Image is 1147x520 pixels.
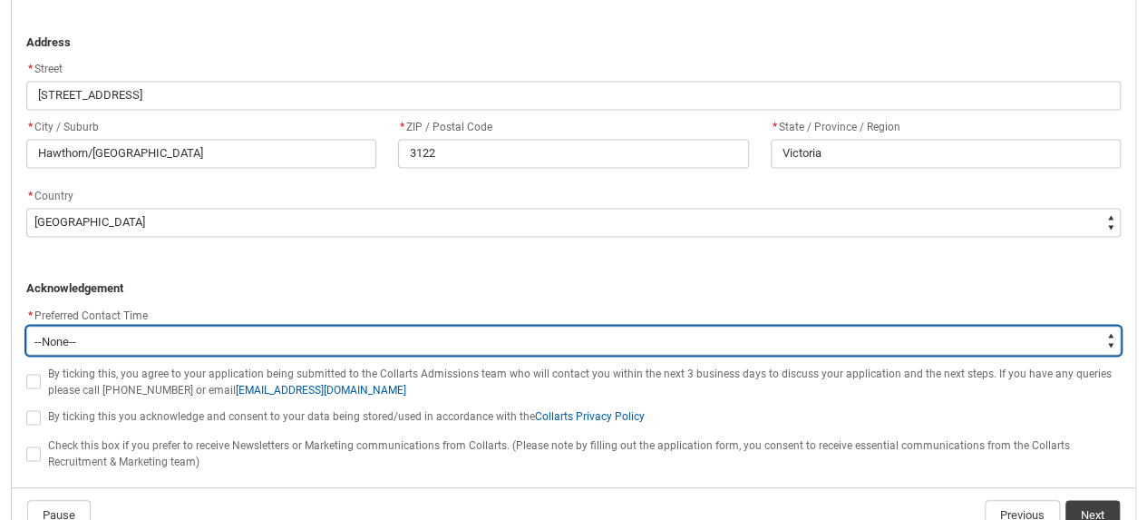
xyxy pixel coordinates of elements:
[398,121,492,133] span: ZIP / Postal Code
[28,190,33,202] abbr: required
[28,121,33,133] abbr: required
[28,63,33,75] abbr: required
[535,409,645,422] a: Collarts Privacy Policy
[773,121,777,133] abbr: required
[26,63,63,75] span: Street
[28,309,33,321] abbr: required
[26,281,123,295] strong: Acknowledgement
[48,409,645,422] span: By ticking this you acknowledge and consent to your data being stored/used in accordance with the
[48,367,1112,396] span: By ticking this, you agree to your application being submitted to the Collarts Admissions team wh...
[34,190,73,202] span: Country
[771,121,900,133] span: State / Province / Region
[400,121,404,133] abbr: required
[236,383,406,396] a: [EMAIL_ADDRESS][DOMAIN_NAME]
[26,121,99,133] span: City / Suburb
[26,35,71,49] strong: Address
[48,438,1070,467] span: Check this box if you prefer to receive Newsletters or Marketing communications from Collarts. (P...
[34,309,148,321] span: Preferred Contact Time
